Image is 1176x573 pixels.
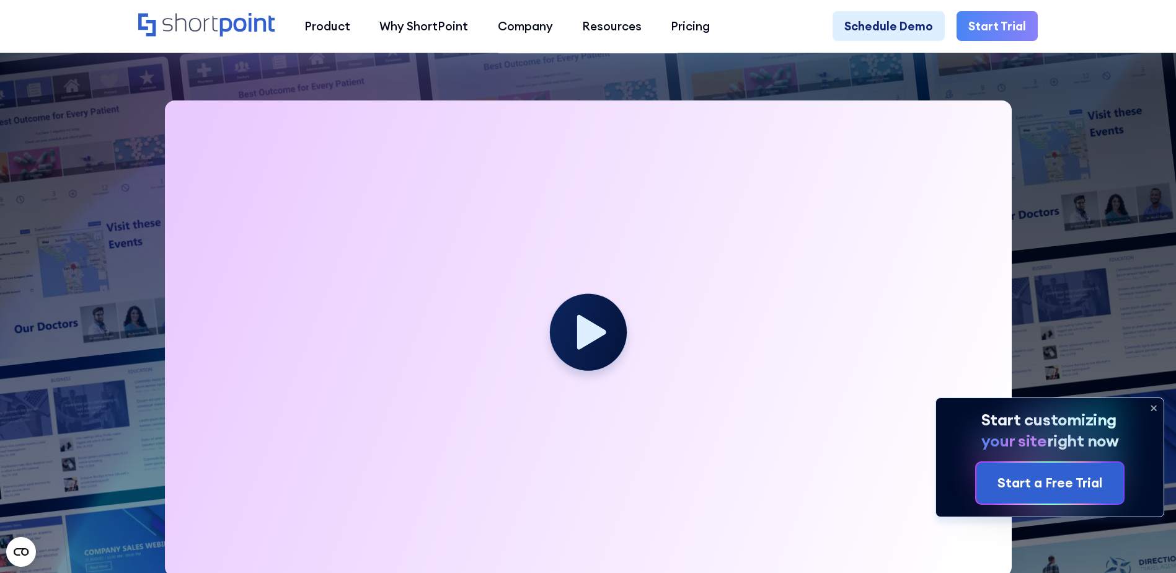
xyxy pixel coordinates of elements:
[379,17,468,35] div: Why ShortPoint
[1114,513,1176,573] iframe: Chat Widget
[498,17,553,35] div: Company
[833,11,945,40] a: Schedule Demo
[582,17,642,35] div: Resources
[997,473,1102,493] div: Start a Free Trial
[6,537,36,567] button: Open CMP widget
[365,11,483,40] a: Why ShortPoint
[138,13,275,38] a: Home
[567,11,656,40] a: Resources
[483,11,567,40] a: Company
[957,11,1038,40] a: Start Trial
[304,17,350,35] div: Product
[657,11,725,40] a: Pricing
[290,11,365,40] a: Product
[671,17,710,35] div: Pricing
[976,463,1123,504] a: Start a Free Trial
